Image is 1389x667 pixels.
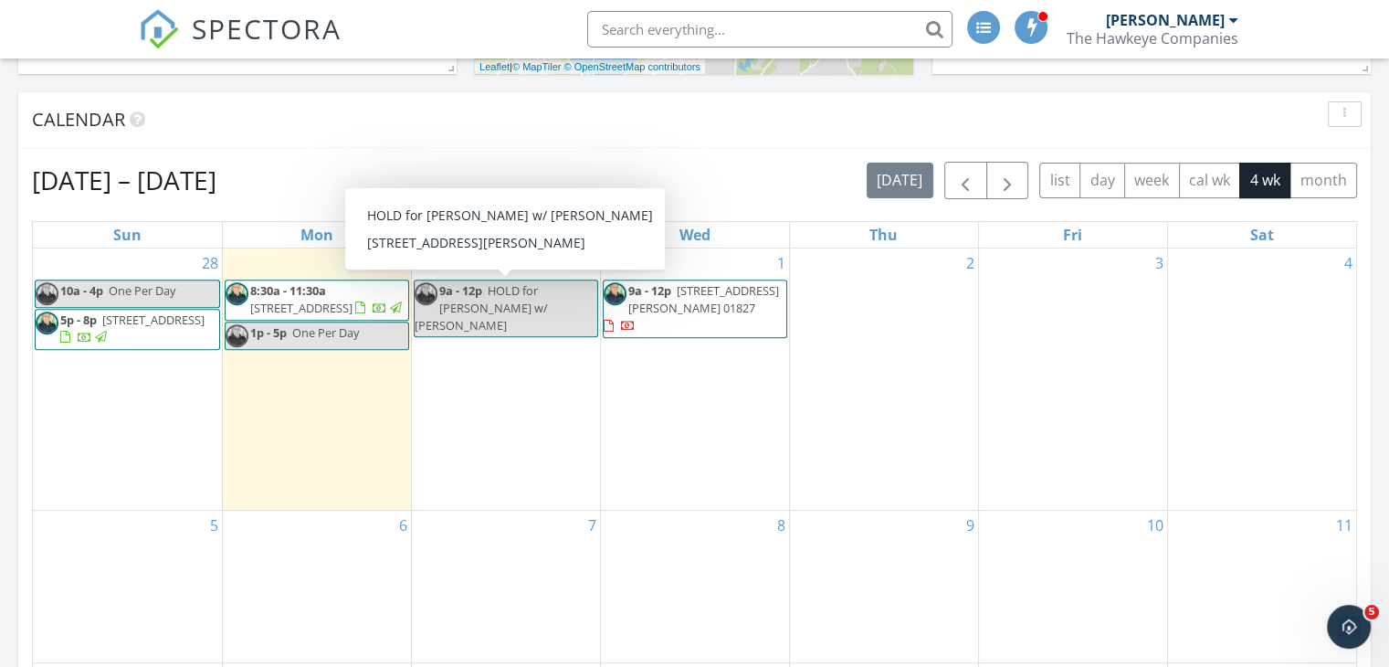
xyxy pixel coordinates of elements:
td: Go to October 10, 2025 [978,511,1167,662]
span: [STREET_ADDRESS] [250,300,353,316]
a: © MapTiler [512,61,562,72]
a: 5p - 8p [STREET_ADDRESS] [35,309,220,350]
img: danny_new.jpg [36,312,58,334]
button: list [1039,163,1080,198]
a: Sunday [110,222,145,248]
td: Go to October 4, 2025 [1167,249,1356,511]
a: Go to October 2, 2025 [963,249,978,278]
button: week [1124,163,1180,198]
div: The Hawkeye Companies [1067,29,1238,48]
a: Go to October 11, 2025 [1332,511,1356,540]
button: month [1289,163,1357,198]
img: danny_new.jpg [226,324,248,347]
span: 5p - 8p [60,312,97,328]
span: 5 [1364,605,1379,619]
td: Go to October 2, 2025 [789,249,978,511]
a: 9a - 12p [STREET_ADDRESS][PERSON_NAME] 01827 [604,282,779,333]
a: 8:30a - 11:30a [STREET_ADDRESS] [250,282,405,316]
span: [STREET_ADDRESS] [102,312,205,328]
a: Go to September 28, 2025 [198,249,222,278]
a: Go to October 6, 2025 [395,511,411,540]
td: Go to October 9, 2025 [789,511,978,662]
a: Go to October 1, 2025 [773,249,789,278]
a: Go to October 9, 2025 [963,511,978,540]
button: Previous [944,162,987,199]
button: 4 wk [1239,163,1290,198]
span: One Per Day [292,324,359,341]
span: SPECTORA [192,9,342,48]
div: [PERSON_NAME] [1106,11,1225,29]
td: Go to September 30, 2025 [411,249,600,511]
div: | [475,59,705,75]
a: Go to October 3, 2025 [1152,249,1167,278]
a: Go to September 30, 2025 [576,249,600,278]
span: [STREET_ADDRESS][PERSON_NAME] 01827 [628,282,779,316]
a: SPECTORA [139,25,342,63]
td: Go to September 28, 2025 [33,249,222,511]
span: 9a - 12p [439,282,482,299]
a: Saturday [1247,222,1278,248]
h2: [DATE] – [DATE] [32,162,216,198]
iframe: Intercom live chat [1327,605,1371,649]
td: Go to October 6, 2025 [222,511,411,662]
button: day [1079,163,1125,198]
a: Go to October 10, 2025 [1143,511,1167,540]
img: The Best Home Inspection Software - Spectora [139,9,179,49]
td: Go to October 7, 2025 [411,511,600,662]
button: cal wk [1179,163,1241,198]
span: One Per Day [109,282,175,299]
input: Search everything... [587,11,952,48]
img: danny_new.jpg [415,282,437,305]
a: Thursday [866,222,901,248]
td: Go to September 29, 2025 [222,249,411,511]
span: 1p - 5p [250,324,287,341]
span: HOLD for [PERSON_NAME] w/ [PERSON_NAME] [415,282,548,333]
a: Leaflet [479,61,510,72]
a: 5p - 8p [STREET_ADDRESS] [60,312,205,345]
td: Go to October 1, 2025 [600,249,789,511]
a: Go to October 8, 2025 [773,511,789,540]
td: Go to October 5, 2025 [33,511,222,662]
img: danny_new.jpg [604,282,626,305]
a: Go to October 7, 2025 [584,511,600,540]
a: Monday [297,222,337,248]
td: Go to October 3, 2025 [978,249,1167,511]
span: 8:30a - 11:30a [250,282,326,299]
a: Go to October 4, 2025 [1341,249,1356,278]
a: Wednesday [676,222,714,248]
a: © OpenStreetMap contributors [564,61,700,72]
button: Next [986,162,1029,199]
a: Go to September 29, 2025 [387,249,411,278]
img: danny_new.jpg [36,282,58,305]
a: Go to October 5, 2025 [206,511,222,540]
a: Friday [1059,222,1086,248]
span: Calendar [32,107,125,132]
a: 8:30a - 11:30a [STREET_ADDRESS] [225,280,409,321]
span: 9a - 12p [628,282,671,299]
td: Go to October 8, 2025 [600,511,789,662]
span: 10a - 4p [60,282,103,299]
a: Tuesday [489,222,522,248]
a: 9a - 12p [STREET_ADDRESS][PERSON_NAME] 01827 [603,280,787,339]
button: [DATE] [867,163,933,198]
img: danny_new.jpg [226,282,248,305]
td: Go to October 11, 2025 [1167,511,1356,662]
